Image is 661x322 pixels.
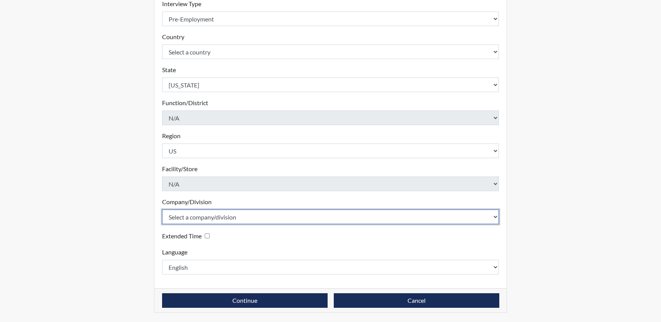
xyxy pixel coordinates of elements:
[162,131,181,140] label: Region
[162,32,184,41] label: Country
[162,65,176,74] label: State
[162,230,213,241] div: Checking this box will provide the interviewee with an accomodation of extra time to answer each ...
[334,293,499,308] button: Cancel
[162,98,208,107] label: Function/District
[162,197,212,206] label: Company/Division
[162,164,197,173] label: Facility/Store
[162,231,202,241] label: Extended Time
[162,248,187,257] label: Language
[162,293,328,308] button: Continue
